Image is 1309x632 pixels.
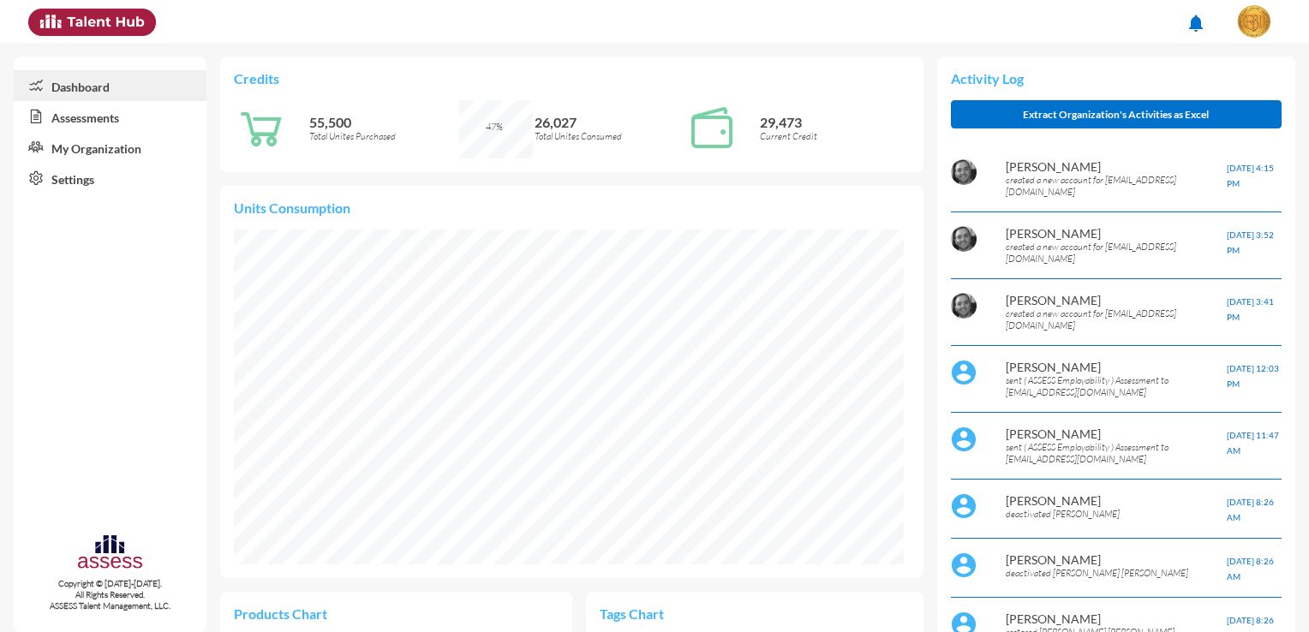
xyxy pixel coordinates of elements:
p: 26,027 [535,114,684,130]
p: [PERSON_NAME] [1006,426,1226,441]
span: [DATE] 3:41 PM [1227,296,1274,322]
span: [DATE] 8:26 AM [1227,497,1274,522]
a: My Organization [14,132,206,163]
p: [PERSON_NAME] [1006,552,1226,567]
p: 55,500 [309,114,459,130]
span: [DATE] 12:03 PM [1227,363,1279,389]
p: created a new account for [EMAIL_ADDRESS][DOMAIN_NAME] [1006,241,1226,265]
p: [PERSON_NAME] [1006,493,1226,508]
img: default%20profile%20image.svg [951,493,977,519]
p: [PERSON_NAME] [1006,226,1226,241]
span: [DATE] 3:52 PM [1227,230,1274,255]
span: [DATE] 11:47 AM [1227,430,1279,456]
p: Copyright © [DATE]-[DATE]. All Rights Reserved. ASSESS Talent Management, LLC. [14,578,206,611]
span: 47% [486,121,503,133]
p: Credits [234,70,909,86]
img: default%20profile%20image.svg [951,426,977,452]
span: [DATE] 4:15 PM [1227,163,1274,188]
p: Total Unites Consumed [535,130,684,142]
p: [PERSON_NAME] [1006,159,1226,174]
img: AOh14GigaHH8sHFAKTalDol_Rto9g2wtRCd5DeEZ-VfX2Q [951,293,977,319]
a: Settings [14,163,206,194]
p: deactivated [PERSON_NAME] [PERSON_NAME] [1006,567,1226,579]
p: Units Consumption [234,200,909,216]
p: 29,473 [760,114,910,130]
img: AOh14GigaHH8sHFAKTalDol_Rto9g2wtRCd5DeEZ-VfX2Q [951,226,977,252]
p: Total Unites Purchased [309,130,459,142]
p: sent ( ASSESS Employability ) Assessment to [EMAIL_ADDRESS][DOMAIN_NAME] [1006,441,1226,465]
p: Current Credit [760,130,910,142]
img: default%20profile%20image.svg [951,552,977,578]
button: Extract Organization's Activities as Excel [951,100,1282,128]
p: created a new account for [EMAIL_ADDRESS][DOMAIN_NAME] [1006,174,1226,198]
p: Products Chart [234,605,396,622]
p: Tags Chart [600,605,755,622]
mat-icon: notifications [1186,13,1206,33]
span: [DATE] 8:26 AM [1227,556,1274,581]
p: [PERSON_NAME] [1006,293,1226,307]
a: Dashboard [14,70,206,101]
p: [PERSON_NAME] [1006,611,1226,626]
p: Activity Log [951,70,1282,86]
img: default%20profile%20image.svg [951,360,977,385]
a: Assessments [14,101,206,132]
p: deactivated [PERSON_NAME] [1006,508,1226,520]
p: sent ( ASSESS Employability ) Assessment to [EMAIL_ADDRESS][DOMAIN_NAME] [1006,374,1226,398]
img: assesscompany-logo.png [76,533,144,575]
p: [PERSON_NAME] [1006,360,1226,374]
p: created a new account for [EMAIL_ADDRESS][DOMAIN_NAME] [1006,307,1226,331]
img: AOh14GigaHH8sHFAKTalDol_Rto9g2wtRCd5DeEZ-VfX2Q [951,159,977,185]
